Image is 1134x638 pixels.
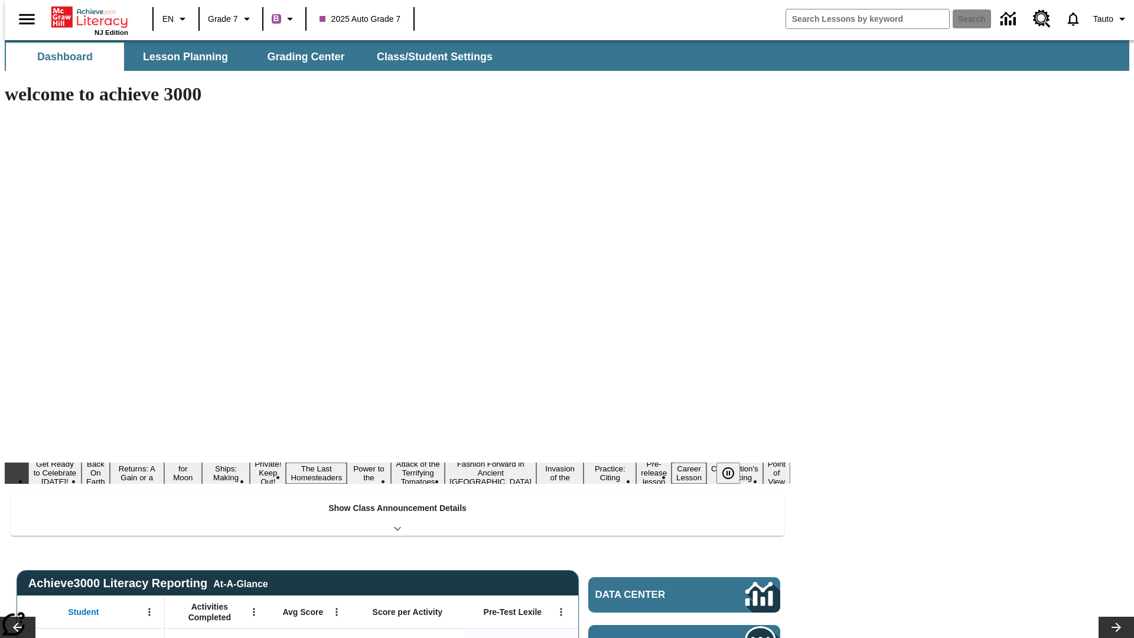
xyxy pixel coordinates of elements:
button: Boost Class color is purple. Change class color [267,8,302,30]
a: Data Center [993,3,1026,35]
a: Resource Center, Will open in new tab [1026,3,1058,35]
span: Pre-Test Lexile [484,607,542,617]
span: Tauto [1093,13,1113,25]
div: Show Class Announcement Details [11,495,784,536]
button: Slide 1 Get Ready to Celebrate Juneteenth! [28,458,82,488]
span: Score per Activity [373,607,443,617]
button: Slide 3 Free Returns: A Gain or a Drain? [110,454,164,493]
span: Class/Student Settings [377,50,493,64]
button: Pause [716,463,740,484]
span: Grade 7 [208,13,238,25]
button: Slide 15 The Constitution's Balancing Act [706,454,763,493]
button: Grade: Grade 7, Select a grade [203,8,259,30]
button: Lesson Planning [126,43,245,71]
span: Student [68,607,99,617]
button: Slide 9 Attack of the Terrifying Tomatoes [391,458,445,488]
button: Language: EN, Select a language [157,8,195,30]
button: Slide 13 Pre-release lesson [636,458,672,488]
button: Slide 10 Fashion Forward in Ancient Rome [445,458,536,488]
button: Slide 16 Point of View [763,458,790,488]
span: Activities Completed [171,601,249,623]
button: Open Menu [552,603,570,621]
p: Show Class Announcement Details [328,502,467,515]
span: NJ Edition [94,29,128,36]
button: Class/Student Settings [367,43,502,71]
span: EN [162,13,174,25]
button: Slide 11 The Invasion of the Free CD [536,454,584,493]
div: Home [51,4,128,36]
span: B [273,11,279,26]
div: At-A-Glance [213,577,268,590]
div: SubNavbar [5,40,1129,71]
span: Lesson Planning [143,50,228,64]
button: Slide 14 Career Lesson [672,463,706,484]
a: Home [51,5,128,29]
button: Slide 2 Back On Earth [82,458,110,488]
button: Profile/Settings [1089,8,1134,30]
input: search field [786,9,949,28]
button: Open Menu [328,603,346,621]
button: Slide 4 Time for Moon Rules? [164,454,202,493]
a: Notifications [1058,4,1089,34]
span: Grading Center [267,50,344,64]
button: Open Menu [245,603,263,621]
h1: welcome to achieve 3000 [5,83,790,105]
span: Data Center [595,589,706,601]
button: Open side menu [9,2,44,37]
button: Slide 8 Solar Power to the People [347,454,391,493]
button: Slide 7 The Last Homesteaders [286,463,347,484]
button: Slide 6 Private! Keep Out! [250,458,286,488]
button: Slide 12 Mixed Practice: Citing Evidence [584,454,636,493]
button: Lesson carousel, Next [1099,617,1134,638]
span: 2025 Auto Grade 7 [320,13,401,25]
span: Dashboard [37,50,93,64]
div: SubNavbar [5,43,503,71]
a: Data Center [588,577,780,613]
button: Dashboard [6,43,124,71]
button: Grading Center [247,43,365,71]
button: Open Menu [141,603,158,621]
div: Pause [716,463,752,484]
button: Slide 5 Cruise Ships: Making Waves [202,454,250,493]
span: Achieve3000 Literacy Reporting [28,577,268,590]
span: Avg Score [282,607,323,617]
